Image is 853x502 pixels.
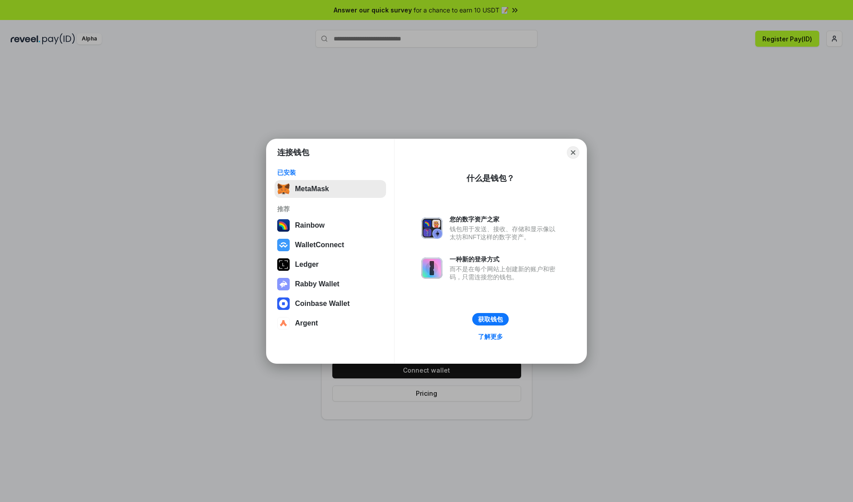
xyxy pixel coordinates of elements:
[275,275,386,293] button: Rabby Wallet
[472,313,509,325] button: 获取钱包
[295,261,319,269] div: Ledger
[277,183,290,195] img: svg+xml,%3Csvg%20fill%3D%22none%22%20height%3D%2233%22%20viewBox%3D%220%200%2035%2033%22%20width%...
[275,217,386,234] button: Rainbow
[567,146,579,159] button: Close
[277,258,290,271] img: svg+xml,%3Csvg%20xmlns%3D%22http%3A%2F%2Fwww.w3.org%2F2000%2Fsvg%22%20width%3D%2228%22%20height%3...
[450,225,560,241] div: 钱包用于发送、接收、存储和显示像以太坊和NFT这样的数字资产。
[478,315,503,323] div: 获取钱包
[295,241,344,249] div: WalletConnect
[275,180,386,198] button: MetaMask
[295,185,329,193] div: MetaMask
[277,219,290,232] img: svg+xml,%3Csvg%20width%3D%22120%22%20height%3D%22120%22%20viewBox%3D%220%200%20120%20120%22%20fil...
[277,205,383,213] div: 推荐
[275,295,386,313] button: Coinbase Wallet
[275,256,386,273] button: Ledger
[275,236,386,254] button: WalletConnect
[450,215,560,223] div: 您的数字资产之家
[275,314,386,332] button: Argent
[295,221,325,229] div: Rainbow
[421,217,442,239] img: svg+xml,%3Csvg%20xmlns%3D%22http%3A%2F%2Fwww.w3.org%2F2000%2Fsvg%22%20fill%3D%22none%22%20viewBox...
[277,297,290,310] img: svg+xml,%3Csvg%20width%3D%2228%22%20height%3D%2228%22%20viewBox%3D%220%200%2028%2028%22%20fill%3D...
[277,169,383,177] div: 已安装
[295,319,318,327] div: Argent
[450,265,560,281] div: 而不是在每个网站上创建新的账户和密码，只需连接您的钱包。
[450,255,560,263] div: 一种新的登录方式
[277,278,290,290] img: svg+xml,%3Csvg%20xmlns%3D%22http%3A%2F%2Fwww.w3.org%2F2000%2Fsvg%22%20fill%3D%22none%22%20viewBox...
[421,257,442,279] img: svg+xml,%3Csvg%20xmlns%3D%22http%3A%2F%2Fwww.w3.org%2F2000%2Fsvg%22%20fill%3D%22none%22%20viewBox...
[295,280,339,288] div: Rabby Wallet
[478,333,503,341] div: 了解更多
[277,317,290,329] img: svg+xml,%3Csvg%20width%3D%2228%22%20height%3D%2228%22%20viewBox%3D%220%200%2028%2028%22%20fill%3D...
[277,239,290,251] img: svg+xml,%3Csvg%20width%3D%2228%22%20height%3D%2228%22%20viewBox%3D%220%200%2028%2028%22%20fill%3D...
[277,147,309,158] h1: 连接钱包
[473,331,508,342] a: 了解更多
[295,300,350,308] div: Coinbase Wallet
[466,173,514,184] div: 什么是钱包？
